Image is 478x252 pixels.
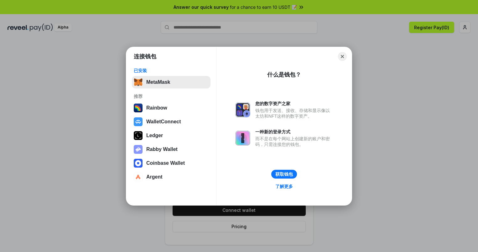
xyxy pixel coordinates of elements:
h1: 连接钱包 [134,53,156,60]
button: Rainbow [132,102,210,114]
img: svg+xml,%3Csvg%20width%3D%2228%22%20height%3D%2228%22%20viewBox%3D%220%200%2028%2028%22%20fill%3D... [134,173,143,181]
div: 而不是在每个网站上创建新的账户和密码，只需连接您的钱包。 [255,136,333,147]
button: WalletConnect [132,115,210,128]
button: MetaMask [132,76,210,88]
div: 您的数字资产之家 [255,101,333,106]
img: svg+xml,%3Csvg%20width%3D%2228%22%20height%3D%2228%22%20viewBox%3D%220%200%2028%2028%22%20fill%3D... [134,117,143,126]
img: svg+xml,%3Csvg%20fill%3D%22none%22%20height%3D%2233%22%20viewBox%3D%220%200%2035%2033%22%20width%... [134,78,143,87]
div: 钱包用于发送、接收、存储和显示像以太坊和NFT这样的数字资产。 [255,108,333,119]
div: 推荐 [134,94,209,99]
div: Argent [146,174,163,180]
button: Close [338,52,347,61]
button: Ledger [132,129,210,142]
img: svg+xml,%3Csvg%20xmlns%3D%22http%3A%2F%2Fwww.w3.org%2F2000%2Fsvg%22%20width%3D%2228%22%20height%3... [134,131,143,140]
img: svg+xml,%3Csvg%20xmlns%3D%22http%3A%2F%2Fwww.w3.org%2F2000%2Fsvg%22%20fill%3D%22none%22%20viewBox... [134,145,143,154]
img: svg+xml,%3Csvg%20xmlns%3D%22http%3A%2F%2Fwww.w3.org%2F2000%2Fsvg%22%20fill%3D%22none%22%20viewBox... [235,131,250,146]
div: 什么是钱包？ [267,71,301,78]
img: svg+xml,%3Csvg%20xmlns%3D%22http%3A%2F%2Fwww.w3.org%2F2000%2Fsvg%22%20fill%3D%22none%22%20viewBox... [235,102,250,117]
button: Argent [132,171,210,183]
div: 一种新的登录方式 [255,129,333,135]
div: Coinbase Wallet [146,160,185,166]
div: Ledger [146,133,163,138]
img: svg+xml,%3Csvg%20width%3D%2228%22%20height%3D%2228%22%20viewBox%3D%220%200%2028%2028%22%20fill%3D... [134,159,143,168]
div: MetaMask [146,79,170,85]
button: Coinbase Wallet [132,157,210,169]
div: Rabby Wallet [146,147,178,152]
div: Rainbow [146,105,167,111]
img: svg+xml,%3Csvg%20width%3D%22120%22%20height%3D%22120%22%20viewBox%3D%220%200%20120%20120%22%20fil... [134,104,143,112]
div: WalletConnect [146,119,181,125]
div: 已安装 [134,68,209,73]
a: 了解更多 [272,182,297,190]
button: Rabby Wallet [132,143,210,156]
button: 获取钱包 [271,170,297,179]
div: 了解更多 [275,184,293,189]
div: 获取钱包 [275,171,293,177]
